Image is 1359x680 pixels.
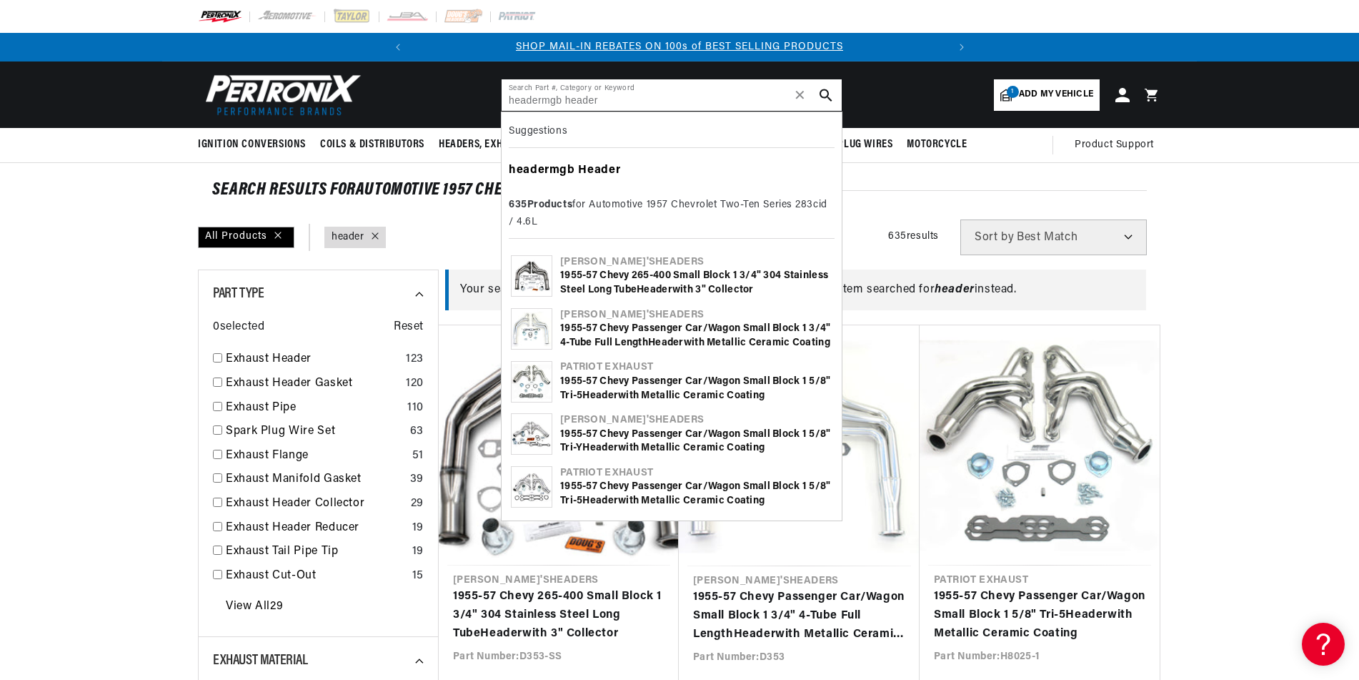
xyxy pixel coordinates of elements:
[509,164,575,176] b: headermgb
[655,257,697,267] b: Header
[439,137,606,152] span: Headers, Exhausts & Components
[509,193,835,239] div: for Automotive 1957 Chevrolet Two-Ten Series 283cid / 4.6L
[320,137,424,152] span: Coils & Distributors
[810,79,842,111] button: search button
[560,466,832,481] div: Patriot Exhaust
[512,309,552,349] img: 1955-57 Chevy Passenger Car/Wagon Small Block 1 3/4" 4-Tube Full Length Header with Metallic Cera...
[212,183,1147,197] div: SEARCH RESULTS FOR Automotive 1957 Chevrolet Two-Ten Series 283cid / 4.6L
[198,128,313,162] summary: Ignition Conversions
[560,480,832,508] div: 1955-57 Chevy Passenger Car/Wagon Small Block 1 5/8" Tri-5 with Metallic Ceramic Coating
[432,128,613,162] summary: Headers, Exhausts & Components
[226,470,404,489] a: Exhaust Manifold Gasket
[516,41,843,52] a: SHOP MAIL-IN REBATES ON 100s of BEST SELLING PRODUCTS
[655,310,697,320] b: Header
[994,79,1100,111] a: 1Add my vehicle
[198,70,362,119] img: Pertronix
[213,318,264,337] span: 0 selected
[226,567,407,586] a: Exhaust Cut-Out
[509,119,835,148] div: Suggestions
[226,519,407,538] a: Exhaust Header Reducer
[198,227,294,248] div: All Products
[412,567,424,586] div: 15
[512,467,552,507] img: 1955-57 Chevy Passenger Car/Wagon Small Block 1 5/8" Tri-5 Header with Metallic Ceramic Coating
[693,588,905,644] a: 1955-57 Chevy Passenger Car/Wagon Small Block 1 3/4" 4-Tube Full LengthHeaderwith Metallic Cerami...
[226,543,407,561] a: Exhaust Tail Pipe Tip
[394,318,424,337] span: Reset
[226,375,400,393] a: Exhaust Header Gasket
[888,231,939,242] span: 635 results
[410,470,424,489] div: 39
[1075,128,1161,162] summary: Product Support
[560,322,832,350] div: 1955-57 Chevy Passenger Car/Wagon Small Block 1 3/4" 4-Tube Full Length with Metallic Ceramic Coa...
[226,495,405,513] a: Exhaust Header Collector
[412,447,424,465] div: 51
[198,137,306,152] span: Ignition Conversions
[934,588,1145,643] a: 1955-57 Chevy Passenger Car/Wagon Small Block 1 5/8" Tri-5Headerwith Metallic Ceramic Coating
[226,447,407,465] a: Exhaust Flange
[1075,137,1154,153] span: Product Support
[806,137,893,152] span: Spark Plug Wires
[406,350,424,369] div: 123
[960,220,1147,255] select: Sort by
[512,362,552,402] img: 1955-57 Chevy Passenger Car/Wagon Small Block 1 5/8" Tri-5 Header with Metallic Ceramic Coating
[226,598,283,616] a: View All 29
[213,654,308,668] span: Exhaust Material
[1007,86,1019,98] span: 1
[412,519,424,538] div: 19
[412,39,947,55] div: Announcement
[560,308,832,322] div: [PERSON_NAME]'s s
[226,350,400,369] a: Exhaust Header
[655,415,697,425] b: Header
[582,390,618,401] b: Header
[412,543,424,561] div: 19
[560,428,832,455] div: 1955-57 Chevy Passenger Car/Wagon Small Block 1 5/8" Tri-Y with Metallic Ceramic Coating
[512,260,552,292] img: 1955-57 Chevy 265-400 Small Block 1 3/4" 304 Stainless Steel Long Tube Header with 3" Collector
[560,360,832,375] div: Patriot Exhaust
[332,230,364,245] a: header
[226,423,404,441] a: Spark Plug Wire Set
[582,443,618,453] b: Header
[560,413,832,428] div: [PERSON_NAME]'s s
[162,33,1197,61] slideshow-component: Translation missing: en.sections.announcements.announcement_bar
[384,33,412,61] button: Translation missing: en.sections.announcements.previous_announcement
[900,128,974,162] summary: Motorcycle
[975,232,1014,243] span: Sort by
[213,287,264,301] span: Part Type
[406,375,424,393] div: 120
[226,399,402,418] a: Exhaust Pipe
[502,79,842,111] input: Search Part #, Category or Keyword
[410,423,424,441] div: 63
[313,128,432,162] summary: Coils & Distributors
[1019,88,1093,102] span: Add my vehicle
[637,285,672,295] b: Header
[407,399,424,418] div: 110
[509,199,572,210] b: 635 Products
[411,495,424,513] div: 29
[582,496,618,506] b: Header
[512,414,552,454] img: 1955-57 Chevy Passenger Car/Wagon Small Block 1 5/8" Tri-Y Header with Metallic Ceramic Coating
[947,33,976,61] button: Translation missing: en.sections.announcements.next_announcement
[453,588,664,643] a: 1955-57 Chevy 265-400 Small Block 1 3/4" 304 Stainless Steel Long TubeHeaderwith 3" Collector
[935,284,975,295] span: header
[907,137,967,152] span: Motorcycle
[560,255,832,270] div: [PERSON_NAME]'s s
[560,375,832,403] div: 1955-57 Chevy Passenger Car/Wagon Small Block 1 5/8" Tri-5 with Metallic Ceramic Coating
[578,164,620,176] b: Header
[799,128,900,162] summary: Spark Plug Wires
[560,269,832,297] div: 1955-57 Chevy 265-400 Small Block 1 3/4" 304 Stainless Steel Long Tube with 3" Collector
[445,270,1146,311] div: Your search for did not match any products. The system searched for instead.
[648,337,684,348] b: Header
[412,39,947,55] div: 1 of 2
